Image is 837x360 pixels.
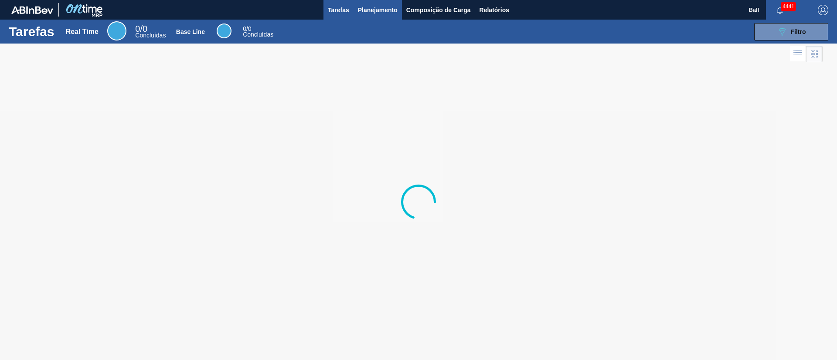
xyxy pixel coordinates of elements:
span: 0 [243,25,246,32]
span: Filtro [791,28,806,35]
h1: Tarefas [9,27,54,37]
span: Concluídas [243,31,273,38]
span: Composição de Carga [406,5,471,15]
span: / 0 [243,25,251,32]
div: Real Time [135,25,166,38]
span: Concluídas [135,32,166,39]
img: Logout [818,5,828,15]
span: Tarefas [328,5,349,15]
button: Notificações [766,4,794,16]
span: 4441 [781,2,796,11]
button: Filtro [754,23,828,40]
div: Base Line [176,28,205,35]
span: 0 [135,24,140,34]
div: Real Time [66,28,99,36]
div: Base Line [217,24,231,38]
div: Real Time [107,21,126,40]
div: Base Line [243,26,273,37]
span: Relatórios [480,5,509,15]
span: / 0 [135,24,147,34]
span: Planejamento [358,5,398,15]
img: TNhmsLtSVTkK8tSr43FrP2fwEKptu5GPRR3wAAAABJRU5ErkJggg== [11,6,53,14]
